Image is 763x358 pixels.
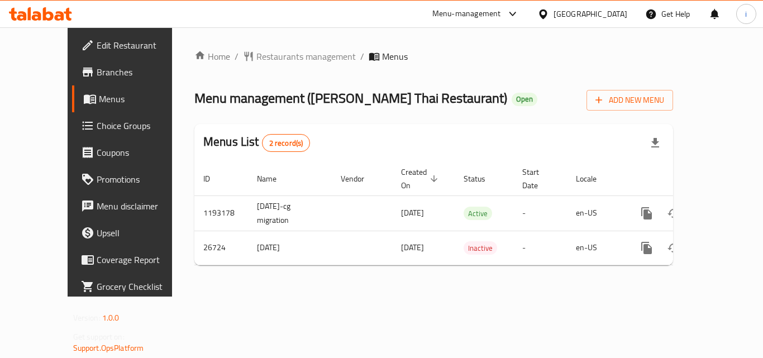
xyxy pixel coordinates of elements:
[97,226,186,240] span: Upsell
[633,200,660,227] button: more
[97,280,186,293] span: Grocery Checklist
[432,7,501,21] div: Menu-management
[567,231,624,265] td: en-US
[401,165,441,192] span: Created On
[72,273,195,300] a: Grocery Checklist
[72,193,195,219] a: Menu disclaimer
[72,59,195,85] a: Branches
[203,172,225,185] span: ID
[382,50,408,63] span: Menus
[660,235,687,261] button: Change Status
[513,195,567,231] td: -
[262,134,311,152] div: Total records count
[512,94,537,104] span: Open
[97,119,186,132] span: Choice Groups
[341,172,379,185] span: Vendor
[97,253,186,266] span: Coverage Report
[73,330,125,344] span: Get support on:
[745,8,747,20] span: i
[73,341,144,355] a: Support.OpsPlatform
[567,195,624,231] td: en-US
[642,130,669,156] div: Export file
[595,93,664,107] span: Add New Menu
[72,246,195,273] a: Coverage Report
[401,206,424,220] span: [DATE]
[194,85,507,111] span: Menu management ( [PERSON_NAME] Thai Restaurant )
[97,199,186,213] span: Menu disclaimer
[360,50,364,63] li: /
[97,146,186,159] span: Coupons
[256,50,356,63] span: Restaurants management
[248,231,332,265] td: [DATE]
[586,90,673,111] button: Add New Menu
[513,231,567,265] td: -
[554,8,627,20] div: [GEOGRAPHIC_DATA]
[73,311,101,325] span: Version:
[235,50,239,63] li: /
[203,133,310,152] h2: Menus List
[401,240,424,255] span: [DATE]
[464,172,500,185] span: Status
[72,219,195,246] a: Upsell
[576,172,611,185] span: Locale
[194,195,248,231] td: 1193178
[194,231,248,265] td: 26724
[99,92,186,106] span: Menus
[464,241,497,255] div: Inactive
[194,50,230,63] a: Home
[72,32,195,59] a: Edit Restaurant
[194,162,750,265] table: enhanced table
[248,195,332,231] td: [DATE]-cg migration
[522,165,554,192] span: Start Date
[243,50,356,63] a: Restaurants management
[512,93,537,106] div: Open
[97,39,186,52] span: Edit Restaurant
[72,85,195,112] a: Menus
[464,242,497,255] span: Inactive
[97,65,186,79] span: Branches
[624,162,750,196] th: Actions
[194,50,673,63] nav: breadcrumb
[97,173,186,186] span: Promotions
[263,138,310,149] span: 2 record(s)
[660,200,687,227] button: Change Status
[257,172,291,185] span: Name
[464,207,492,220] span: Active
[72,139,195,166] a: Coupons
[72,166,195,193] a: Promotions
[72,112,195,139] a: Choice Groups
[633,235,660,261] button: more
[102,311,120,325] span: 1.0.0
